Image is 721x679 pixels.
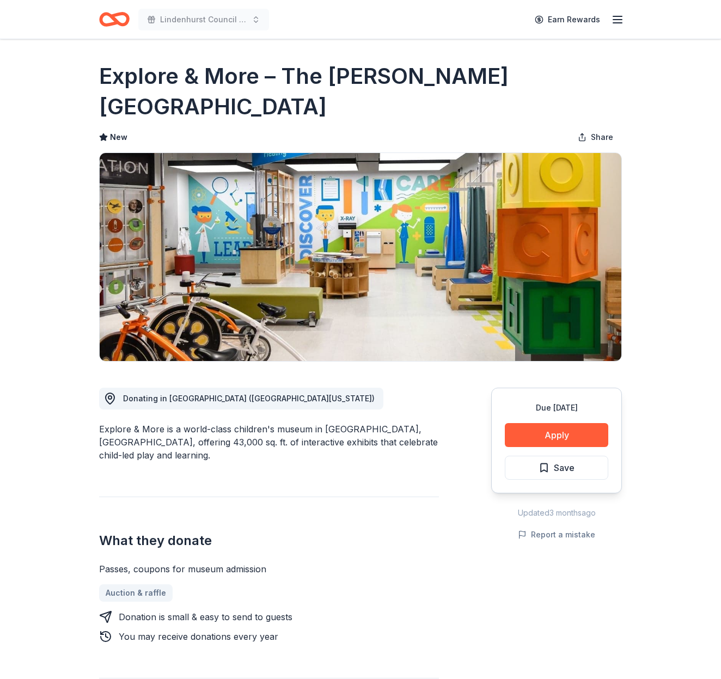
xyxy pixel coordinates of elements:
h2: What they donate [99,532,439,549]
div: Explore & More is a world-class children's museum in [GEOGRAPHIC_DATA], [GEOGRAPHIC_DATA], offeri... [99,423,439,462]
h1: Explore & More – The [PERSON_NAME] [GEOGRAPHIC_DATA] [99,61,622,122]
img: Image for Explore & More – The Ralph C. Wilson, Jr. Children’s Museum [100,153,621,361]
div: Passes, coupons for museum admission [99,562,439,576]
span: Lindenhurst Council of PTA's "Bright Futures" Fundraiser [160,13,247,26]
a: Earn Rewards [528,10,607,29]
button: Apply [505,423,608,447]
button: Lindenhurst Council of PTA's "Bright Futures" Fundraiser [138,9,269,30]
span: Donating in [GEOGRAPHIC_DATA] ([GEOGRAPHIC_DATA][US_STATE]) [123,394,375,403]
button: Save [505,456,608,480]
div: You may receive donations every year [119,630,278,643]
a: Auction & raffle [99,584,173,602]
button: Report a mistake [518,528,595,541]
span: Save [554,461,575,475]
div: Updated 3 months ago [491,506,622,519]
a: Home [99,7,130,32]
div: Due [DATE] [505,401,608,414]
button: Share [569,126,622,148]
span: Share [591,131,613,144]
span: New [110,131,127,144]
div: Donation is small & easy to send to guests [119,610,292,623]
